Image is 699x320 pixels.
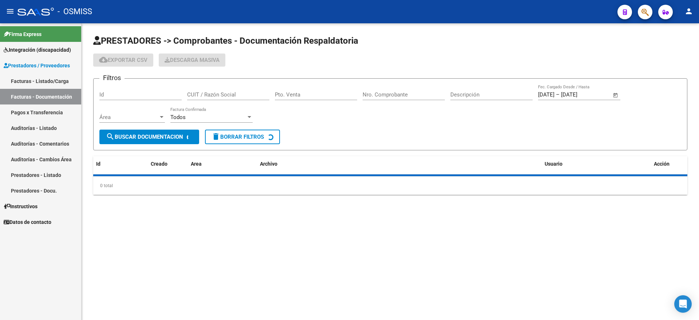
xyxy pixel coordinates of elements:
datatable-header-cell: Usuario [542,156,651,172]
datatable-header-cell: Id [93,156,122,172]
button: Borrar Filtros [205,130,280,144]
span: Firma Express [4,30,42,38]
mat-icon: person [684,7,693,16]
span: Todos [170,114,186,121]
button: Open calendar [612,91,620,99]
span: Area [191,161,202,167]
span: Buscar Documentacion [106,134,183,140]
span: Acción [654,161,670,167]
app-download-masive: Descarga masiva de comprobantes (adjuntos) [159,54,225,67]
div: 0 total [93,177,687,195]
button: Descarga Masiva [159,54,225,67]
span: - OSMISS [58,4,92,20]
span: Id [96,161,100,167]
span: Usuario [545,161,562,167]
span: Datos de contacto [4,218,51,226]
datatable-header-cell: Acción [651,156,687,172]
mat-icon: delete [212,132,220,141]
datatable-header-cell: Creado [148,156,188,172]
span: Área [99,114,158,121]
input: End date [561,91,596,98]
span: Prestadores / Proveedores [4,62,70,70]
h3: Filtros [99,73,125,83]
mat-icon: cloud_download [99,55,108,64]
button: Exportar CSV [93,54,153,67]
span: Borrar Filtros [212,134,264,140]
mat-icon: search [106,132,115,141]
span: Archivo [260,161,277,167]
datatable-header-cell: Area [188,156,257,172]
span: PRESTADORES -> Comprobantes - Documentación Respaldatoria [93,36,358,46]
input: Start date [538,91,554,98]
span: Descarga Masiva [165,57,220,63]
datatable-header-cell: Archivo [257,156,542,172]
span: Instructivos [4,202,37,210]
mat-icon: menu [6,7,15,16]
span: Creado [151,161,167,167]
span: Integración (discapacidad) [4,46,71,54]
span: Exportar CSV [99,57,147,63]
span: – [556,91,560,98]
button: Buscar Documentacion [99,130,199,144]
div: Open Intercom Messenger [674,295,692,313]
